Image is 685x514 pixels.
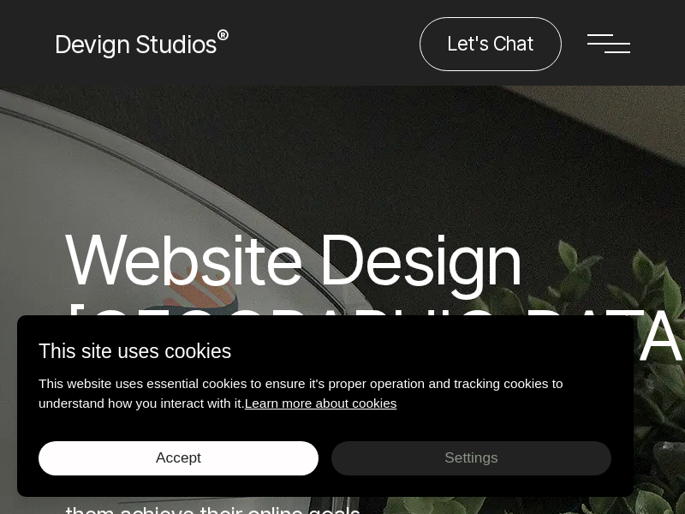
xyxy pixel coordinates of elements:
[245,396,397,410] a: Read our cookies policy
[55,29,229,59] span: Devign Studios
[39,337,612,367] p: This site uses cookies
[444,449,497,466] span: Settings
[39,374,612,413] p: This website uses essential cookies to ensure it's proper operation and tracking cookies to under...
[65,222,620,373] h1: Website Design [GEOGRAPHIC_DATA]
[156,449,201,466] span: Accept
[331,441,611,475] button: Settings
[39,441,319,475] button: Accept
[420,17,562,71] a: Contact us about your project
[217,26,229,48] sup: ®
[55,26,229,63] a: Devign Studios® Homepage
